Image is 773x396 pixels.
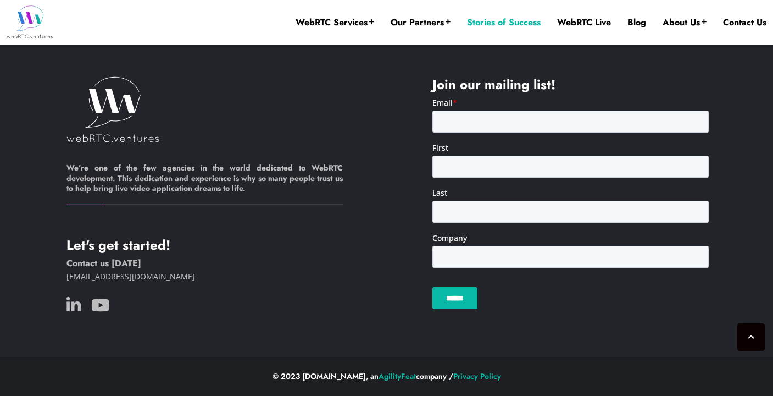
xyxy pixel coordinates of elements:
a: Contact Us [723,16,766,29]
a: Blog [627,16,646,29]
h4: Let's get started! [66,237,343,254]
a: Stories of Success [467,16,541,29]
iframe: Form 0 [432,97,709,318]
a: Contact us [DATE] [66,257,141,269]
span: © 2023 [DOMAIN_NAME], an company / [273,371,501,382]
a: Privacy Policy [453,371,501,382]
a: AgilityFeat [379,371,416,382]
h4: Join our mailing list! [432,76,709,93]
img: WebRTC.ventures [7,5,53,38]
h6: We’re one of the few agencies in the world dedicated to WebRTC development. This dedication and e... [66,163,343,205]
a: WebRTC Live [557,16,611,29]
a: About Us [663,16,707,29]
a: [EMAIL_ADDRESS][DOMAIN_NAME] [66,271,195,282]
a: WebRTC Services [296,16,374,29]
a: Our Partners [391,16,451,29]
